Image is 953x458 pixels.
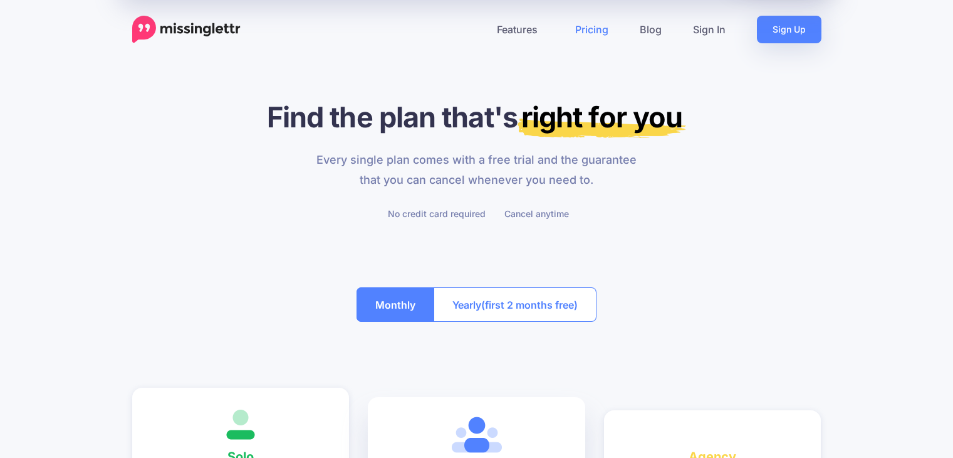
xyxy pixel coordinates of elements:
p: Every single plan comes with a free trial and the guarantee that you can cancel whenever you need... [309,150,644,190]
a: Features [481,16,560,43]
mark: right for you [518,100,686,138]
a: Blog [624,16,677,43]
a: Pricing [560,16,624,43]
span: (first 2 months free) [481,295,578,315]
h1: Find the plan that's [132,100,821,134]
a: Sign Up [757,16,821,43]
a: Sign In [677,16,741,43]
img: <i class='fas fa-heart margin-right'></i>Most Popular [452,416,502,454]
button: Yearly(first 2 months free) [434,287,596,322]
a: Home [132,16,241,43]
li: No credit card required [385,206,486,221]
li: Cancel anytime [501,206,569,221]
button: Monthly [357,287,434,322]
